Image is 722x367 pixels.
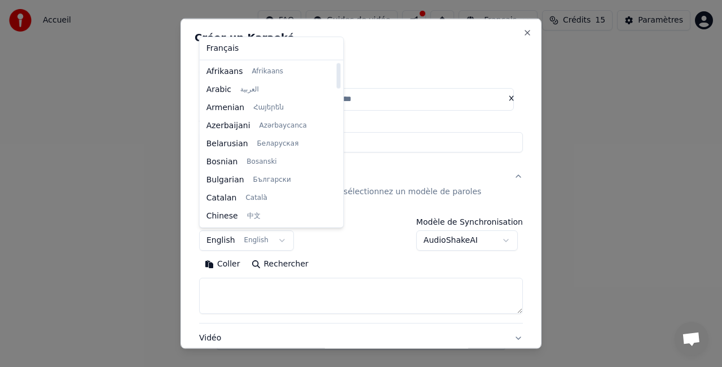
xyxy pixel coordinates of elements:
[206,66,243,77] span: Afrikaans
[206,43,239,54] span: Français
[206,138,248,150] span: Belarusian
[206,84,231,95] span: Arabic
[253,176,291,185] span: Български
[206,174,244,186] span: Bulgarian
[245,194,267,203] span: Català
[240,85,259,94] span: العربية
[206,193,237,204] span: Catalan
[259,121,307,130] span: Azərbaycanca
[252,67,284,76] span: Afrikaans
[253,103,284,112] span: Հայերեն
[206,211,238,222] span: Chinese
[247,212,261,221] span: 中文
[206,156,238,168] span: Bosnian
[257,139,299,148] span: Беларуская
[206,120,250,132] span: Azerbaijani
[246,158,276,167] span: Bosanski
[206,102,245,113] span: Armenian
